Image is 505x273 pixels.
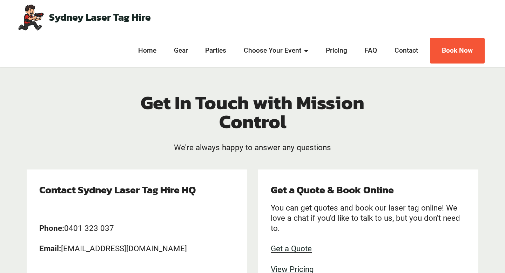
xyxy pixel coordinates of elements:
h4: We're always happy to answer any questions [118,142,387,153]
img: Mobile Laser Tag Parties Sydney [17,4,45,31]
a: Get a Quote [271,244,312,253]
a: Contact [392,46,420,56]
p: 0401 323 037 [EMAIL_ADDRESS][DOMAIN_NAME] [39,203,234,254]
strong: Get a Quote & Book Online [271,182,394,197]
strong: Get In Touch with Mission Control [141,88,364,135]
a: Home [136,46,159,56]
a: Gear [172,46,190,56]
a: FAQ [363,46,379,56]
a: Book Now [430,38,485,64]
a: Choose Your Event [242,46,311,56]
strong: Phone: [39,224,64,233]
a: Pricing [324,46,349,56]
strong: Email: [39,244,61,253]
strong: Contact Sydney Laser Tag Hire HQ [39,182,196,197]
a: Parties [203,46,229,56]
a: Sydney Laser Tag Hire [49,12,151,22]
